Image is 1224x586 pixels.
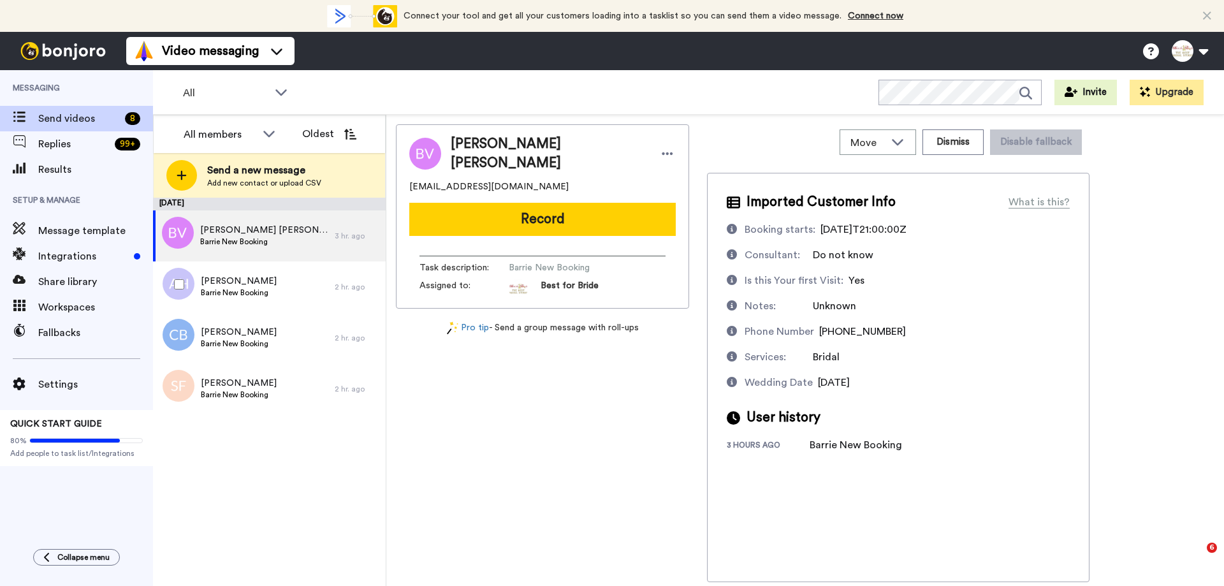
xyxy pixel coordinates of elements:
[727,440,810,453] div: 3 hours ago
[1181,543,1211,573] iframe: Intercom live chat
[163,370,194,402] img: sf.png
[125,112,140,125] div: 8
[10,436,27,446] span: 80%
[819,326,906,337] span: [PHONE_NUMBER]
[747,193,896,212] span: Imported Customer Info
[1054,80,1117,105] button: Invite
[745,298,776,314] div: Notes:
[419,261,509,274] span: Task description :
[850,135,885,150] span: Move
[1130,80,1204,105] button: Upgrade
[335,231,379,241] div: 3 hr. ago
[747,408,820,427] span: User history
[818,377,850,388] span: [DATE]
[293,121,366,147] button: Oldest
[404,11,841,20] span: Connect your tool and get all your customers loading into a tasklist so you can send them a video...
[419,279,509,298] span: Assigned to:
[38,274,153,289] span: Share library
[447,321,489,335] a: Pro tip
[541,279,599,298] span: Best for Bride
[33,549,120,566] button: Collapse menu
[38,300,153,315] span: Workspaces
[813,301,856,311] span: Unknown
[201,377,277,390] span: [PERSON_NAME]
[745,324,814,339] div: Phone Number
[163,319,194,351] img: cb.png
[745,375,813,390] div: Wedding Date
[207,178,321,188] span: Add new contact or upload CSV
[207,163,321,178] span: Send a new message
[990,129,1082,155] button: Disable fallback
[849,275,864,286] span: Yes
[335,384,379,394] div: 2 hr. ago
[184,127,256,142] div: All members
[509,279,528,298] img: 91623c71-7e9f-4b80-8d65-0a2994804f61-1625177954.jpg
[10,420,102,429] span: QUICK START GUIDE
[153,198,386,210] div: [DATE]
[38,325,153,341] span: Fallbacks
[38,136,110,152] span: Replies
[1009,194,1070,210] div: What is this?
[162,217,194,249] img: bv.png
[409,203,676,236] button: Record
[813,250,873,260] span: Do not know
[200,224,328,237] span: [PERSON_NAME] [PERSON_NAME]
[396,321,689,335] div: - Send a group message with roll-ups
[38,111,120,126] span: Send videos
[745,222,815,237] div: Booking starts:
[335,282,379,292] div: 2 hr. ago
[335,333,379,343] div: 2 hr. ago
[15,42,111,60] img: bj-logo-header-white.svg
[201,288,277,298] span: Barrie New Booking
[201,390,277,400] span: Barrie New Booking
[810,437,902,453] div: Barrie New Booking
[57,552,110,562] span: Collapse menu
[200,237,328,247] span: Barrie New Booking
[409,138,441,170] img: Image of Bronte Vankesteren
[745,273,843,288] div: Is this Your first Visit:
[134,41,154,61] img: vm-color.svg
[745,247,800,263] div: Consultant:
[1207,543,1217,553] span: 6
[848,11,903,20] a: Connect now
[409,180,569,193] span: [EMAIL_ADDRESS][DOMAIN_NAME]
[201,275,277,288] span: [PERSON_NAME]
[183,85,268,101] span: All
[201,339,277,349] span: Barrie New Booking
[451,135,646,173] span: [PERSON_NAME] [PERSON_NAME]
[38,162,153,177] span: Results
[10,448,143,458] span: Add people to task list/Integrations
[162,42,259,60] span: Video messaging
[509,261,630,274] span: Barrie New Booking
[447,321,458,335] img: magic-wand.svg
[115,138,140,150] div: 99 +
[813,352,840,362] span: Bridal
[922,129,984,155] button: Dismiss
[38,249,129,264] span: Integrations
[820,224,907,235] span: [DATE]T21:00:00Z
[38,223,153,238] span: Message template
[38,377,153,392] span: Settings
[745,349,786,365] div: Services:
[327,5,397,27] div: animation
[201,326,277,339] span: [PERSON_NAME]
